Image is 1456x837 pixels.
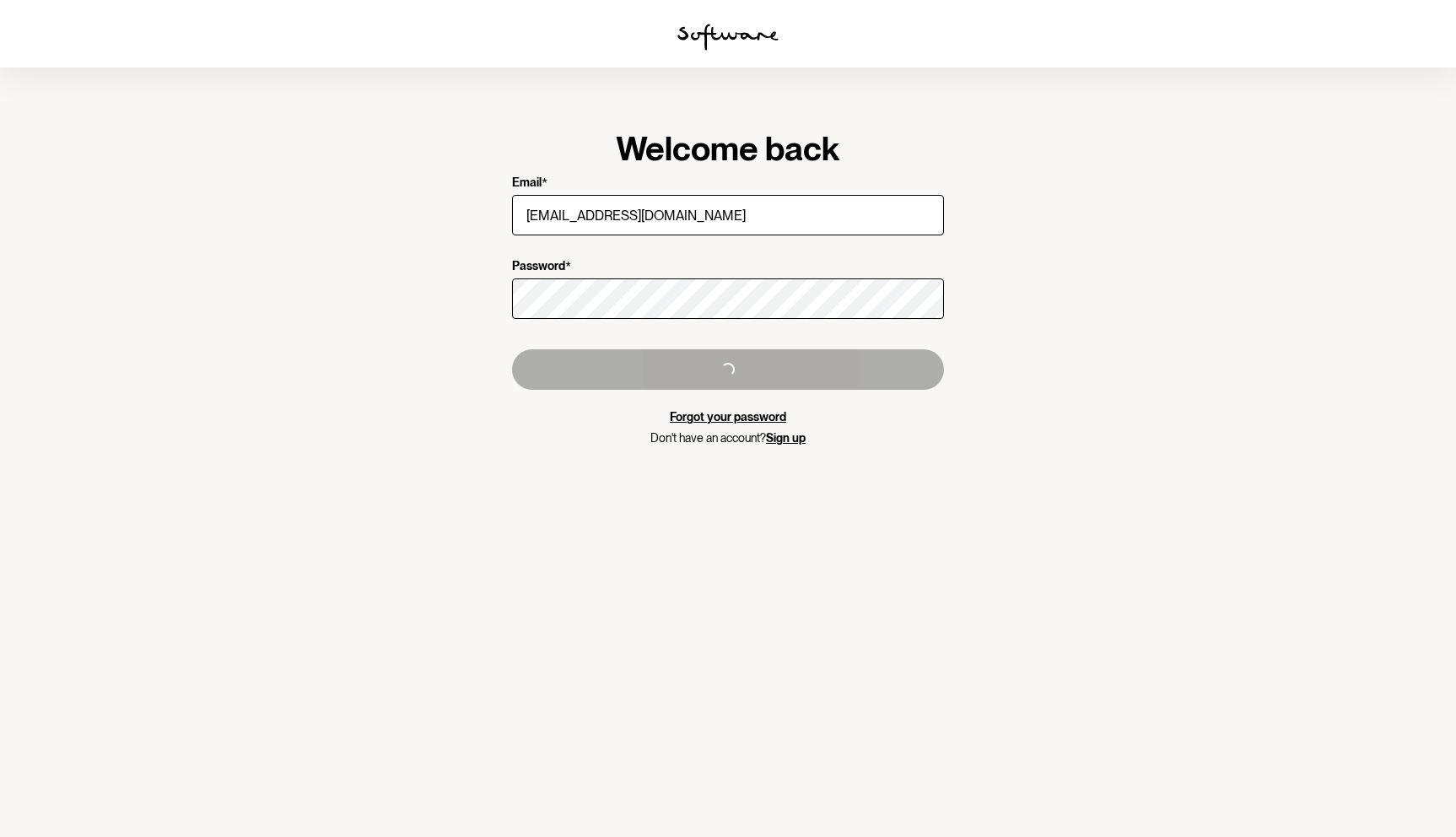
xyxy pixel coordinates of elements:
[677,24,779,51] img: software logo
[512,431,944,445] p: Don't have an account?
[670,410,786,424] a: Forgot your password
[512,128,944,169] h1: Welcome back
[512,175,542,192] p: Email
[766,431,806,445] a: Sign up
[512,259,565,275] p: Password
